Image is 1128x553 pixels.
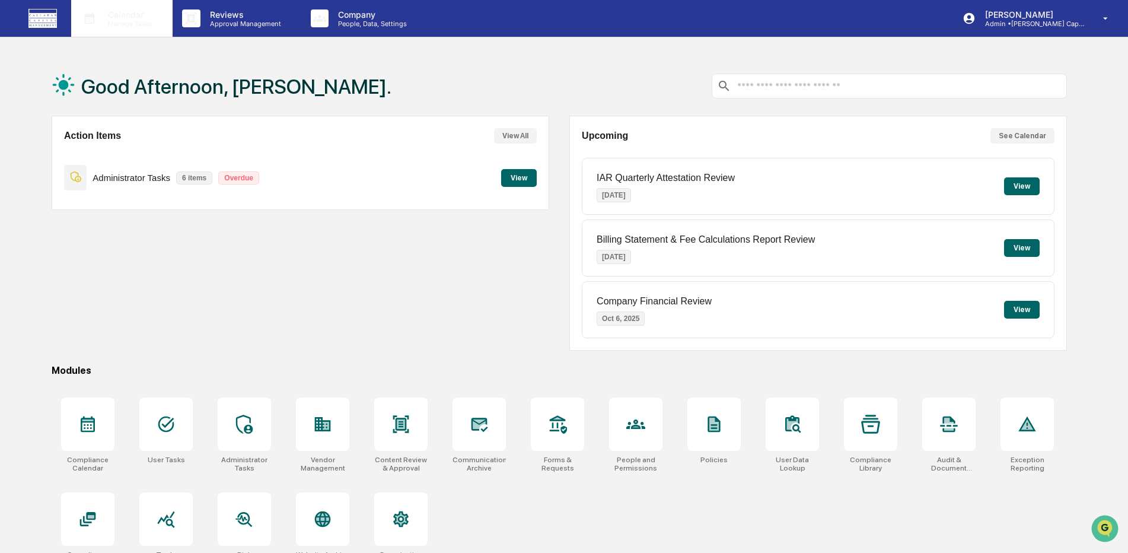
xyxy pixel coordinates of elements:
[597,173,735,183] p: IAR Quarterly Attestation Review
[700,456,728,464] div: Policies
[1004,239,1040,257] button: View
[176,171,212,185] p: 6 items
[98,9,158,20] p: Calendar
[597,312,645,326] p: Oct 6, 2025
[93,173,170,183] p: Administrator Tasks
[1090,514,1122,546] iframe: Open customer support
[24,172,75,184] span: Data Lookup
[118,201,144,210] span: Pylon
[976,20,1086,28] p: Admin • [PERSON_NAME] Capital
[582,131,628,141] h2: Upcoming
[40,103,150,112] div: We're available if you need us!
[84,201,144,210] a: Powered byPylon
[329,9,413,20] p: Company
[1004,177,1040,195] button: View
[990,128,1054,144] button: See Calendar
[202,94,216,109] button: Start new chat
[218,456,271,472] div: Administrator Tasks
[597,250,631,264] p: [DATE]
[61,456,114,472] div: Compliance Calendar
[1004,301,1040,319] button: View
[296,456,349,472] div: Vendor Management
[7,167,79,189] a: 🔎Data Lookup
[52,365,1067,376] div: Modules
[64,131,121,141] h2: Action Items
[218,171,259,185] p: Overdue
[148,456,185,464] div: User Tasks
[40,91,195,103] div: Start new chat
[12,151,21,160] div: 🖐️
[597,234,815,245] p: Billing Statement & Fee Calculations Report Review
[24,150,77,161] span: Preclearance
[1000,456,1054,472] div: Exception Reporting
[844,456,897,472] div: Compliance Library
[81,75,391,98] h1: Good Afternoon, [PERSON_NAME].
[86,151,95,160] div: 🗄️
[81,145,152,166] a: 🗄️Attestations
[609,456,662,472] div: People and Permissions
[453,456,506,472] div: Communications Archive
[12,91,33,112] img: 1746055101610-c473b297-6a78-478c-a979-82029cc54cd1
[374,456,428,472] div: Content Review & Approval
[12,173,21,183] div: 🔎
[922,456,976,472] div: Audit & Document Logs
[98,150,147,161] span: Attestations
[531,456,584,472] div: Forms & Requests
[976,9,1086,20] p: [PERSON_NAME]
[597,188,631,202] p: [DATE]
[329,20,413,28] p: People, Data, Settings
[501,171,537,183] a: View
[7,145,81,166] a: 🖐️Preclearance
[98,20,158,28] p: Manage Tasks
[28,9,57,28] img: logo
[501,169,537,187] button: View
[12,25,216,44] p: How can we help?
[494,128,537,144] button: View All
[200,9,287,20] p: Reviews
[200,20,287,28] p: Approval Management
[766,456,819,472] div: User Data Lookup
[597,296,712,307] p: Company Financial Review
